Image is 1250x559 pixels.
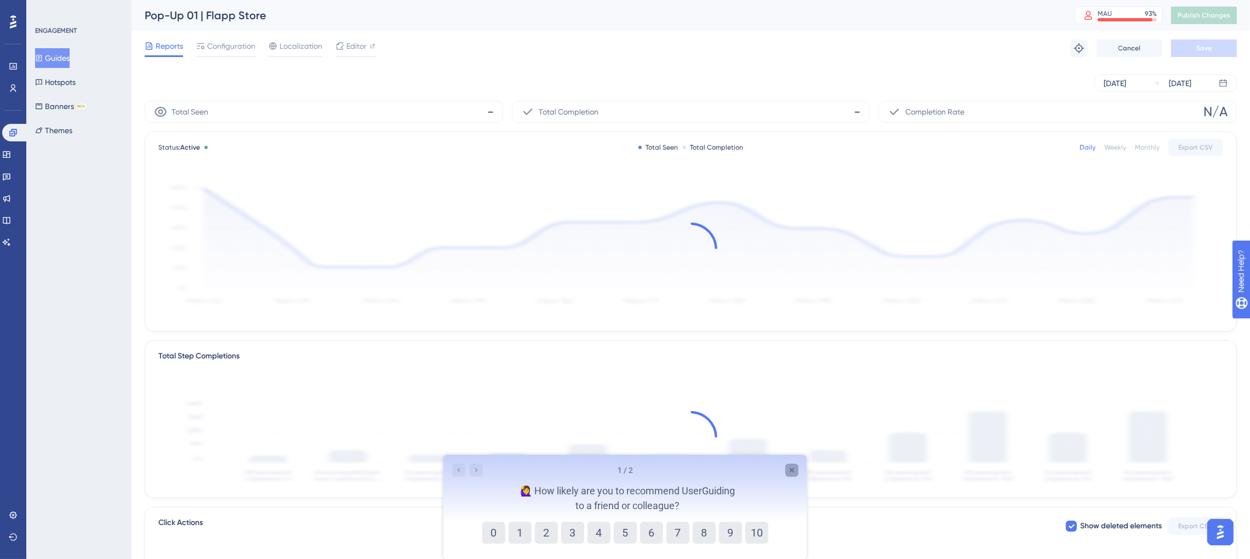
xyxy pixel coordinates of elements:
div: Weekly [1104,143,1126,152]
div: Daily [1080,143,1095,152]
span: Editor [346,39,367,53]
span: Export CSV [1179,522,1213,531]
div: Total Seen [638,143,678,152]
span: Status: [158,143,200,152]
span: Publish Changes [1178,11,1230,20]
span: Reports [156,39,183,53]
span: Export CSV [1179,143,1213,152]
span: N/A [1203,103,1228,121]
span: Total Completion [539,105,598,118]
div: 93 % [1145,9,1157,18]
span: Need Help? [26,3,69,16]
div: BETA [76,104,86,109]
span: Show deleted elements [1080,520,1162,533]
button: Export CSV [1168,517,1223,535]
button: Themes [35,121,72,140]
div: ENGAGEMENT [35,26,77,35]
span: Save [1196,44,1212,53]
div: Pop-Up 01 | Flapp Store [145,8,1047,23]
button: Guides [35,48,70,68]
span: - [487,103,494,121]
span: Completion Rate [905,105,964,118]
div: MAU [1098,9,1112,18]
div: Total Completion [683,143,744,152]
div: Monthly [1135,143,1160,152]
span: Click Actions [158,516,203,536]
div: [DATE] [1169,77,1191,90]
button: Hotspots [35,72,76,92]
div: Total Step Completions [158,350,239,363]
iframe: UserGuiding AI Assistant Launcher [1204,516,1237,549]
iframe: UserGuiding Survey [443,455,807,559]
span: Total Seen [172,105,208,118]
button: Save [1171,39,1237,57]
button: Export CSV [1168,139,1223,156]
div: [DATE] [1104,77,1126,90]
span: - [854,103,860,121]
span: Configuration [207,39,255,53]
button: Publish Changes [1171,7,1237,24]
button: BannersBETA [35,96,86,116]
span: Active [180,144,200,151]
span: Cancel [1118,44,1141,53]
span: Localization [279,39,322,53]
button: Cancel [1097,39,1162,57]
